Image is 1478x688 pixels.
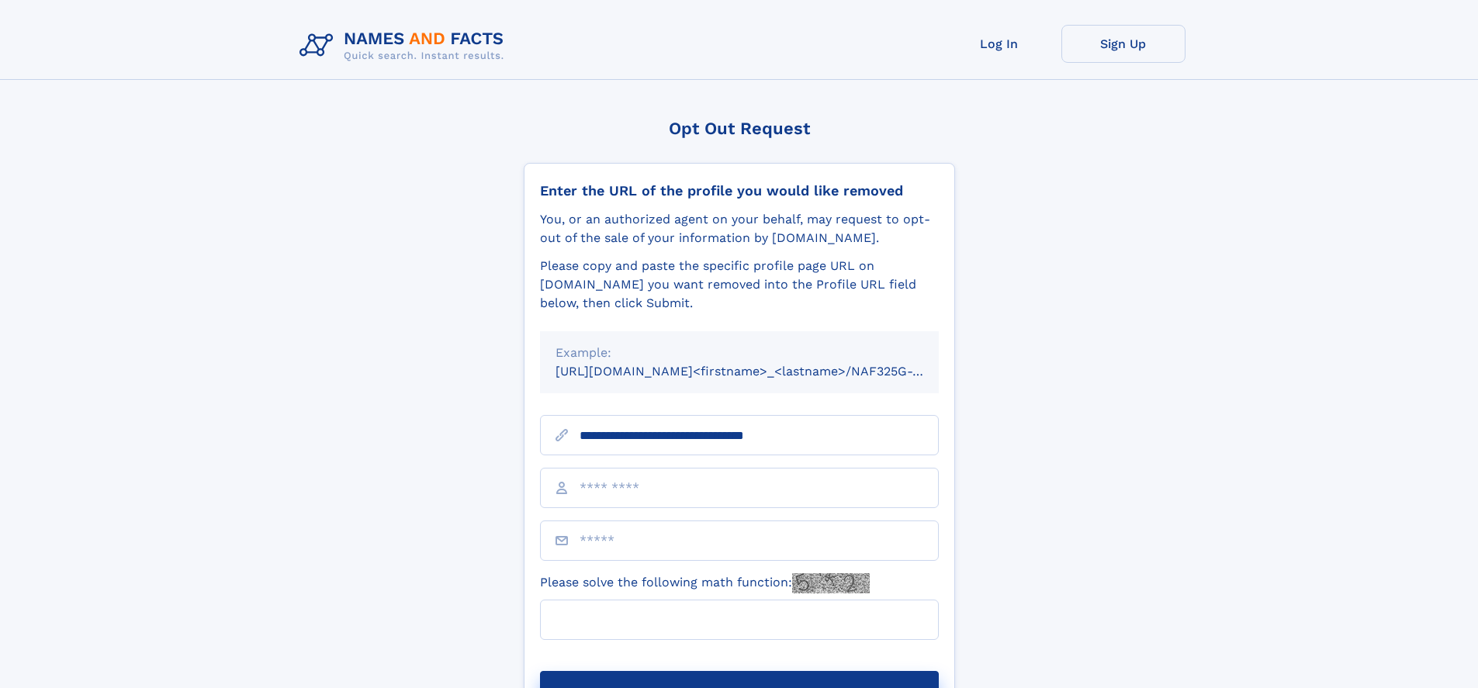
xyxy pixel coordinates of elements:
a: Log In [937,25,1061,63]
div: Enter the URL of the profile you would like removed [540,182,939,199]
div: Example: [556,344,923,362]
div: Please copy and paste the specific profile page URL on [DOMAIN_NAME] you want removed into the Pr... [540,257,939,313]
div: You, or an authorized agent on your behalf, may request to opt-out of the sale of your informatio... [540,210,939,247]
a: Sign Up [1061,25,1186,63]
small: [URL][DOMAIN_NAME]<firstname>_<lastname>/NAF325G-xxxxxxxx [556,364,968,379]
label: Please solve the following math function: [540,573,870,593]
img: Logo Names and Facts [293,25,517,67]
div: Opt Out Request [524,119,955,138]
